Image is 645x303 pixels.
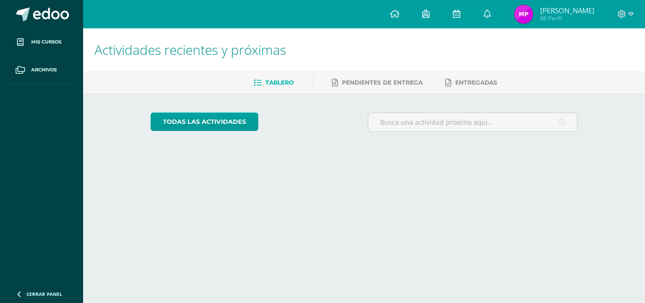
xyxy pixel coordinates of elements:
[332,75,423,90] a: Pendientes de entrega
[265,79,294,86] span: Tablero
[445,75,497,90] a: Entregadas
[8,28,76,56] a: Mis cursos
[254,75,294,90] a: Tablero
[31,38,61,46] span: Mis cursos
[540,6,594,15] span: [PERSON_NAME]
[26,291,62,297] span: Cerrar panel
[151,113,258,131] a: todas las Actividades
[368,113,577,131] input: Busca una actividad próxima aquí...
[31,66,57,74] span: Archivos
[540,14,594,22] span: Mi Perfil
[342,79,423,86] span: Pendientes de entrega
[94,41,286,59] span: Actividades recientes y próximas
[514,5,533,24] img: 01a78949391f59fc7837a8c26efe6b20.png
[455,79,497,86] span: Entregadas
[8,56,76,84] a: Archivos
